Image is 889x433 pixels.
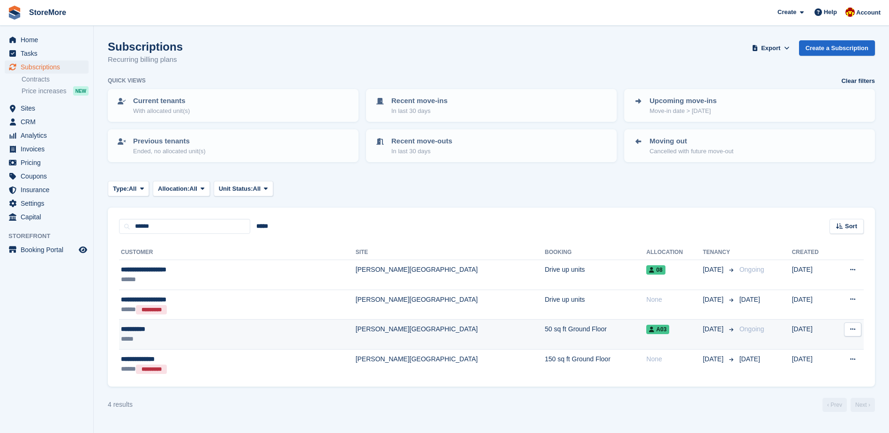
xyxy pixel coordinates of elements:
[5,115,89,128] a: menu
[356,260,545,290] td: [PERSON_NAME][GEOGRAPHIC_DATA]
[646,354,702,364] div: None
[646,245,702,260] th: Allocation
[5,47,89,60] a: menu
[109,130,358,161] a: Previous tenants Ended, no allocated unit(s)
[545,320,646,350] td: 50 sq ft Ground Floor
[5,142,89,156] a: menu
[5,156,89,169] a: menu
[545,260,646,290] td: Drive up units
[650,96,717,106] p: Upcoming move-ins
[792,245,833,260] th: Created
[625,130,874,161] a: Moving out Cancelled with future move-out
[189,184,197,194] span: All
[740,296,760,303] span: [DATE]
[133,96,190,106] p: Current tenants
[356,349,545,379] td: [PERSON_NAME][GEOGRAPHIC_DATA]
[650,147,733,156] p: Cancelled with future move-out
[367,130,616,161] a: Recent move-outs In last 30 days
[21,129,77,142] span: Analytics
[73,86,89,96] div: NEW
[740,266,764,273] span: Ongoing
[650,106,717,116] p: Move-in date > [DATE]
[25,5,70,20] a: StoreMore
[219,184,253,194] span: Unit Status:
[792,290,833,320] td: [DATE]
[21,33,77,46] span: Home
[22,86,89,96] a: Price increases NEW
[21,183,77,196] span: Insurance
[129,184,137,194] span: All
[21,156,77,169] span: Pricing
[21,60,77,74] span: Subscriptions
[703,265,725,275] span: [DATE]
[119,245,356,260] th: Customer
[646,265,665,275] span: 08
[841,76,875,86] a: Clear filters
[822,398,847,412] a: Previous
[740,355,760,363] span: [DATE]
[821,398,877,412] nav: Page
[5,33,89,46] a: menu
[22,75,89,84] a: Contracts
[391,147,452,156] p: In last 30 days
[5,243,89,256] a: menu
[5,210,89,224] a: menu
[650,136,733,147] p: Moving out
[108,400,133,410] div: 4 results
[845,222,857,231] span: Sort
[356,245,545,260] th: Site
[21,102,77,115] span: Sites
[356,290,545,320] td: [PERSON_NAME][GEOGRAPHIC_DATA]
[792,349,833,379] td: [DATE]
[108,76,146,85] h6: Quick views
[153,181,210,196] button: Allocation: All
[253,184,261,194] span: All
[77,244,89,255] a: Preview store
[158,184,189,194] span: Allocation:
[545,245,646,260] th: Booking
[5,183,89,196] a: menu
[356,320,545,350] td: [PERSON_NAME][GEOGRAPHIC_DATA]
[21,197,77,210] span: Settings
[21,243,77,256] span: Booking Portal
[703,354,725,364] span: [DATE]
[703,295,725,305] span: [DATE]
[21,142,77,156] span: Invoices
[792,320,833,350] td: [DATE]
[8,231,93,241] span: Storefront
[5,197,89,210] a: menu
[740,325,764,333] span: Ongoing
[21,170,77,183] span: Coupons
[113,184,129,194] span: Type:
[777,7,796,17] span: Create
[646,325,669,334] span: A03
[133,106,190,116] p: With allocated unit(s)
[625,90,874,121] a: Upcoming move-ins Move-in date > [DATE]
[799,40,875,56] a: Create a Subscription
[5,129,89,142] a: menu
[856,8,881,17] span: Account
[5,60,89,74] a: menu
[845,7,855,17] img: Store More Team
[5,170,89,183] a: menu
[21,115,77,128] span: CRM
[391,106,448,116] p: In last 30 days
[545,349,646,379] td: 150 sq ft Ground Floor
[367,90,616,121] a: Recent move-ins In last 30 days
[214,181,273,196] button: Unit Status: All
[108,40,183,53] h1: Subscriptions
[391,136,452,147] p: Recent move-outs
[703,324,725,334] span: [DATE]
[646,295,702,305] div: None
[703,245,736,260] th: Tenancy
[792,260,833,290] td: [DATE]
[750,40,792,56] button: Export
[21,47,77,60] span: Tasks
[22,87,67,96] span: Price increases
[109,90,358,121] a: Current tenants With allocated unit(s)
[108,54,183,65] p: Recurring billing plans
[133,136,206,147] p: Previous tenants
[7,6,22,20] img: stora-icon-8386f47178a22dfd0bd8f6a31ec36ba5ce8667c1dd55bd0f319d3a0aa187defe.svg
[824,7,837,17] span: Help
[391,96,448,106] p: Recent move-ins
